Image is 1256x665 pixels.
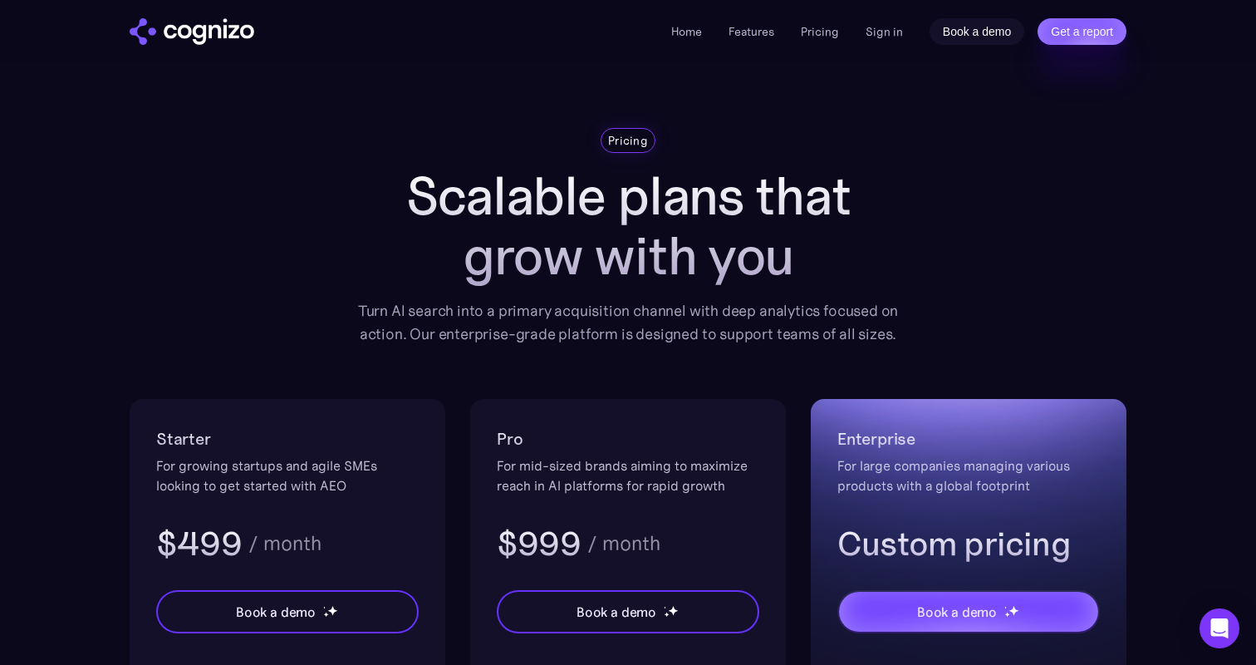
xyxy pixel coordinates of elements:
div: / month [587,534,660,554]
div: Book a demo [236,602,316,622]
img: star [323,612,329,618]
div: Turn AI search into a primary acquisition channel with deep analytics focused on action. Our ente... [346,299,910,346]
div: / month [248,534,321,554]
div: Book a demo [917,602,997,622]
a: home [130,18,254,45]
div: Pricing [608,132,648,149]
a: Book a demostarstarstar [497,590,759,633]
div: For large companies managing various products with a global footprint [837,456,1100,495]
a: Get a report [1038,18,1126,45]
a: Book a demo [930,18,1025,45]
h2: Pro [497,426,759,452]
h1: Scalable plans that grow with you [346,166,910,286]
h2: Starter [156,426,419,452]
div: For growing startups and agile SMEs looking to get started with AEO [156,456,419,495]
img: star [327,605,338,616]
a: Sign in [866,22,903,42]
img: star [1004,606,1007,608]
a: Book a demostarstarstar [156,590,419,633]
h3: $999 [497,522,581,565]
img: star [323,606,326,608]
h3: $499 [156,522,242,565]
img: star [668,605,679,616]
div: Book a demo [576,602,656,622]
div: For mid-sized brands aiming to maximize reach in AI platforms for rapid growth [497,456,759,495]
img: cognizo logo [130,18,254,45]
img: star [1008,605,1019,616]
img: star [664,606,666,608]
div: Open Intercom Messenger [1200,608,1239,648]
a: Book a demostarstarstar [837,590,1100,633]
img: star [664,612,670,618]
h2: Enterprise [837,426,1100,452]
h3: Custom pricing [837,522,1100,565]
a: Features [729,24,774,39]
a: Home [671,24,702,39]
img: star [1004,612,1010,618]
a: Pricing [801,24,839,39]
